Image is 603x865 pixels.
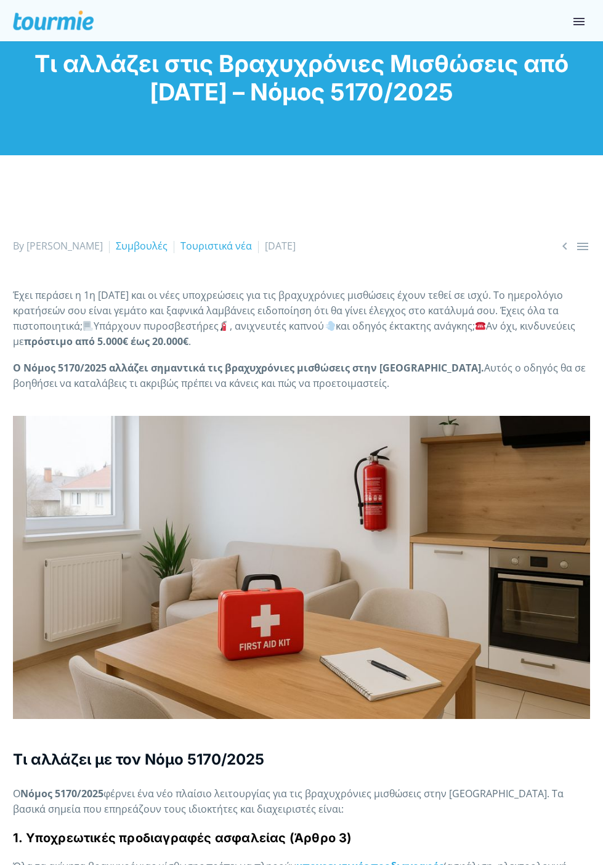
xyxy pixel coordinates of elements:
[13,786,590,817] p: Ο φέρνει ένα νέο πλαίσιο λειτουργίας για τις βραχυχρόνιες μισθώσεις στην [GEOGRAPHIC_DATA]. Τα βα...
[24,335,188,348] strong: πρόστιμο από 5.000€ έως 20.000€
[265,239,296,253] span: [DATE]
[557,238,572,254] a: 
[13,288,590,349] p: Έχει περάσει η 1η [DATE] και οι νέες υποχρεώσεις για τις βραχυχρόνιες μισθώσεις έχουν τεθεί σε ισ...
[180,239,252,253] a: Τουριστικά νέα
[13,360,590,391] p: Αυτός ο οδηγός θα σε βοηθήσει να καταλάβεις τι ακριβώς πρέπει να κάνεις και πώς να προετοιμαστείς.
[116,239,168,253] a: Συμβουλές
[568,12,590,31] button: Primary Menu
[13,49,590,106] h1: Τι αλλάζει στις Βραχυχρόνιες Μισθώσεις από [DATE] – Νόμος 5170/2025
[13,361,484,375] strong: Ο Νόμος 5170/2025 αλλάζει σημαντικά τις βραχυχρόνιες μισθώσεις στην [GEOGRAPHIC_DATA].
[13,239,103,253] span: By [PERSON_NAME]
[557,238,572,254] span: Previous post
[13,830,352,845] strong: 1. Υποχρεωτικές προδιαγραφές ασφαλείας (Άρθρο 3)
[13,749,590,770] h3: Τι αλλάζει με τον Νόμο 5170/2025
[575,238,590,254] a: 
[20,787,103,800] strong: Νόμος 5170/2025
